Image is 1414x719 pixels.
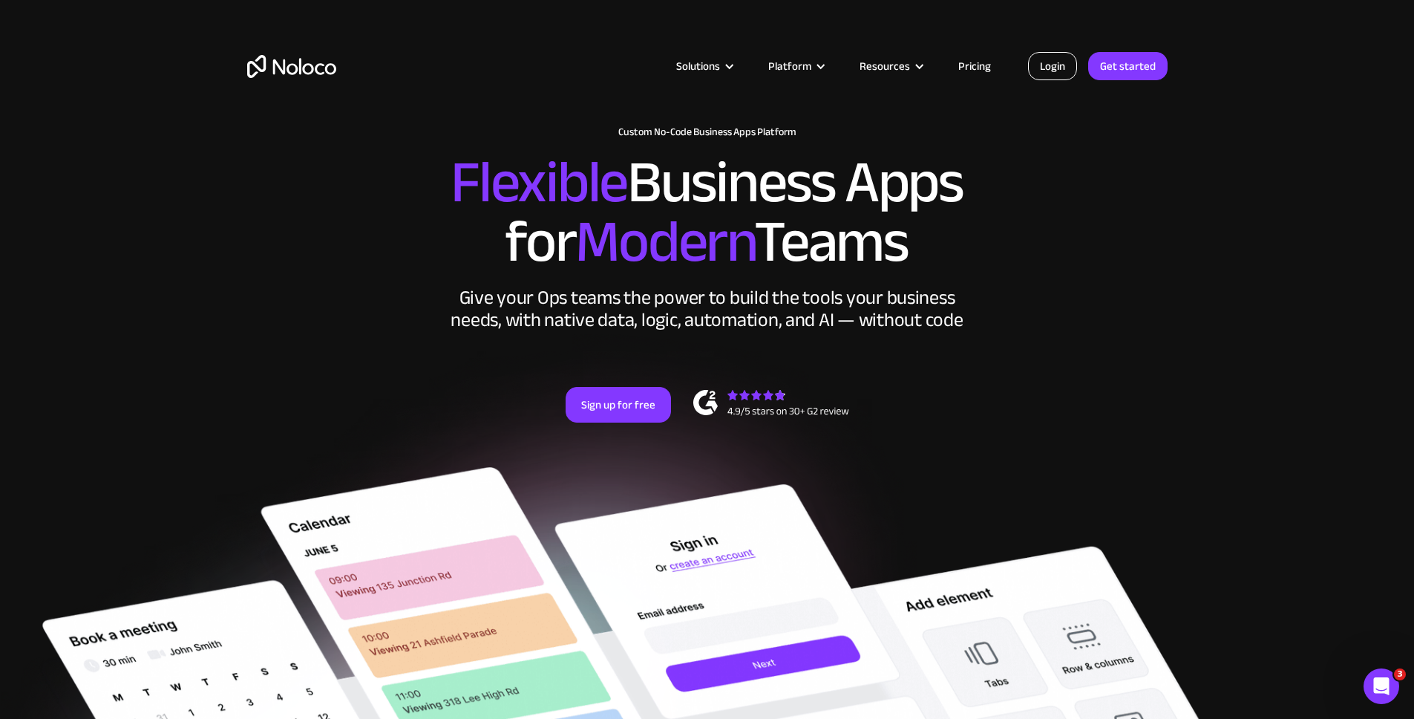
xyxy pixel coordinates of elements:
span: Flexible [451,127,627,238]
div: Give your Ops teams the power to build the tools your business needs, with native data, logic, au... [448,287,967,331]
a: Sign up for free [566,387,671,423]
div: Solutions [658,56,750,76]
iframe: Intercom live chat [1364,668,1399,704]
h2: Business Apps for Teams [247,153,1168,272]
div: Resources [860,56,910,76]
a: Login [1028,52,1077,80]
div: Solutions [676,56,720,76]
div: Platform [768,56,811,76]
a: Pricing [940,56,1009,76]
div: Platform [750,56,841,76]
a: Get started [1088,52,1168,80]
div: Resources [841,56,940,76]
span: 3 [1394,668,1406,680]
span: Modern [575,186,754,297]
a: home [247,55,336,78]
